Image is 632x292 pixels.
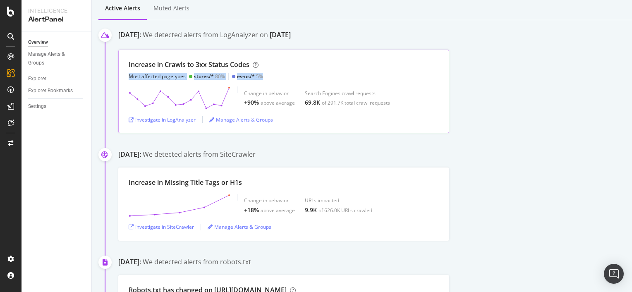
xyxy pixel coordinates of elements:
[143,257,251,267] div: We detected alerts from robots.txt
[129,60,249,69] div: Increase in Crawls to 3xx Status Codes
[208,223,271,230] a: Manage Alerts & Groups
[194,73,225,80] div: 80%
[305,98,320,107] div: 69.8K
[237,73,263,80] div: 5%
[270,30,291,40] div: [DATE]
[143,30,291,41] div: We detected alerts from LogAnalyzer on
[28,86,86,95] a: Explorer Bookmarks
[143,150,256,159] div: We detected alerts from SiteCrawler
[209,113,273,126] button: Manage Alerts & Groups
[305,206,317,214] div: 9.9K
[244,206,259,214] div: +18%
[244,98,259,107] div: +90%
[209,116,273,123] a: Manage Alerts & Groups
[244,90,295,97] div: Change in behavior
[322,99,390,106] div: of 291.7K total crawl requests
[118,30,141,41] div: [DATE]:
[194,73,214,80] div: stores/*
[28,86,73,95] div: Explorer Bookmarks
[118,150,141,159] div: [DATE]:
[118,257,141,267] div: [DATE]:
[28,102,46,111] div: Settings
[28,15,85,24] div: AlertPanel
[129,73,186,80] div: Most affected pagetypes
[28,74,46,83] div: Explorer
[318,207,372,214] div: of 626.0K URLs crawled
[129,223,194,230] a: Investigate in SiteCrawler
[28,38,86,47] a: Overview
[28,102,86,111] a: Settings
[28,74,86,83] a: Explorer
[129,220,194,234] button: Investigate in SiteCrawler
[208,220,271,234] button: Manage Alerts & Groups
[244,197,295,204] div: Change in behavior
[237,73,255,80] div: es-us/*
[261,99,295,106] div: above average
[28,38,48,47] div: Overview
[305,197,372,204] div: URLs impacted
[105,4,140,12] div: Active alerts
[153,4,189,12] div: Muted alerts
[129,178,242,187] div: Increase in Missing Title Tags or H1s
[305,90,390,97] div: Search Engines crawl requests
[604,264,624,284] div: Open Intercom Messenger
[28,7,85,15] div: Intelligence
[129,113,196,126] button: Investigate in LogAnalyzer
[261,207,295,214] div: above average
[28,50,86,67] a: Manage Alerts & Groups
[129,116,196,123] a: Investigate in LogAnalyzer
[28,50,78,67] div: Manage Alerts & Groups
